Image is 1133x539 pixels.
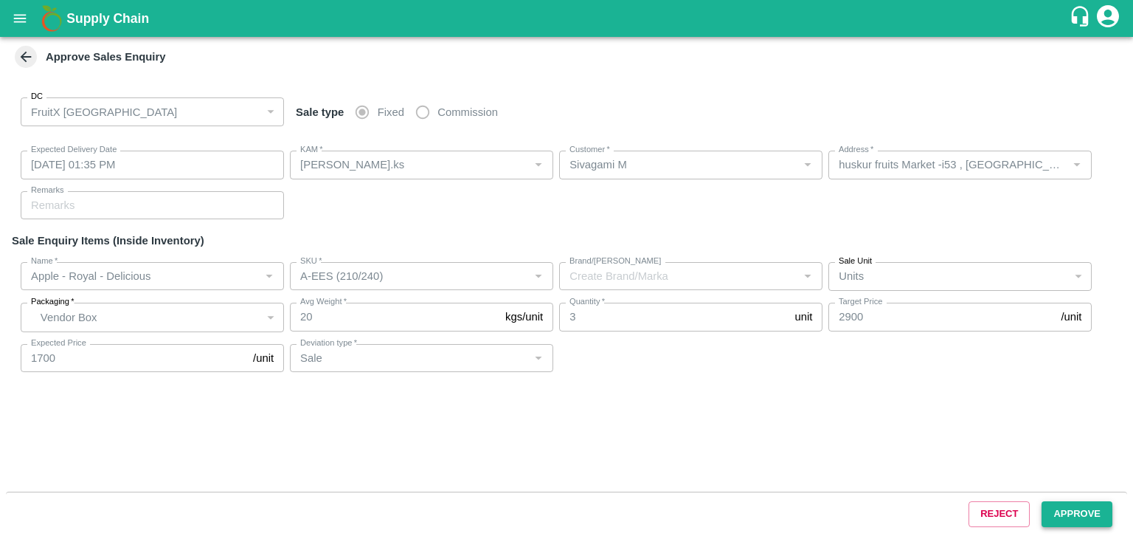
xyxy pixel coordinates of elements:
label: Name [31,255,58,267]
input: 0.0 [559,303,789,331]
input: Deviation Type [294,349,524,368]
strong: Sale Enquiry Items (Inside Inventory) [12,235,204,247]
b: Supply Chain [66,11,149,26]
a: Supply Chain [66,8,1069,29]
span: Fixed [378,104,404,120]
label: Sale Unit [839,255,872,267]
input: Name [25,267,255,286]
input: KAM [294,155,524,174]
input: Select KAM & enter 3 characters [564,155,794,174]
label: Brand/[PERSON_NAME] [569,255,661,267]
label: DC [31,91,43,103]
input: Remarks [21,191,284,219]
input: Create Brand/Marka [564,267,794,286]
label: Packaging [31,296,75,308]
label: Quantity [569,296,605,308]
span: Sale type [290,106,350,118]
span: Commission [437,104,498,120]
button: Reject [969,501,1030,527]
label: Target Price [839,296,882,308]
label: Remarks [31,185,64,196]
label: Deviation type [300,337,357,349]
input: Choose date, selected date is Aug 13, 2025 [21,151,274,179]
label: Avg Weight [300,296,347,308]
input: SKU [294,267,524,286]
img: logo [37,4,66,33]
p: Vendor Box [41,309,260,326]
p: /unit [253,350,274,366]
p: unit [794,309,812,325]
label: Expected Price [31,337,86,349]
button: open drawer [3,1,37,35]
label: Expected Delivery Date [31,144,117,156]
label: SKU [300,255,322,267]
p: kgs/unit [505,309,543,325]
input: Address [833,155,1063,174]
label: Address [839,144,873,156]
div: account of current user [1095,3,1121,34]
p: FruitX [GEOGRAPHIC_DATA] [31,104,177,120]
input: 0.0 [290,303,499,331]
div: customer-support [1069,5,1095,32]
strong: Approve Sales Enquiry [46,51,166,63]
p: Units [839,268,864,284]
button: Approve [1042,501,1112,527]
label: KAM [300,144,323,156]
label: Customer [569,144,610,156]
p: /unit [1061,309,1081,325]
